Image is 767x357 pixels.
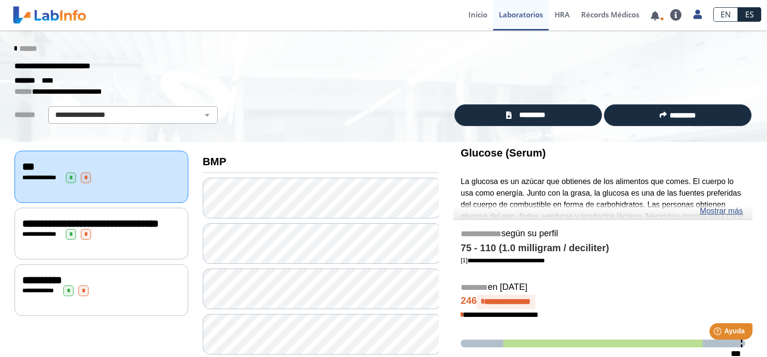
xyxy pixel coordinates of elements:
span: HRA [555,10,570,19]
h5: en [DATE] [461,282,745,293]
a: ES [738,7,761,22]
h4: 75 - 110 (1.0 milligram / deciliter) [461,243,745,254]
a: Mostrar más [700,205,743,217]
b: BMP [203,156,226,168]
iframe: Help widget launcher [681,319,756,346]
p: La glucosa es un azúcar que obtienes de los alimentos que comes. El cuerpo lo usa como energía. J... [461,176,745,257]
a: [1] [461,257,545,264]
h5: según su perfil [461,228,745,240]
a: EN [713,7,738,22]
h4: 246 [461,295,745,309]
b: Glucose (Serum) [461,147,546,159]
